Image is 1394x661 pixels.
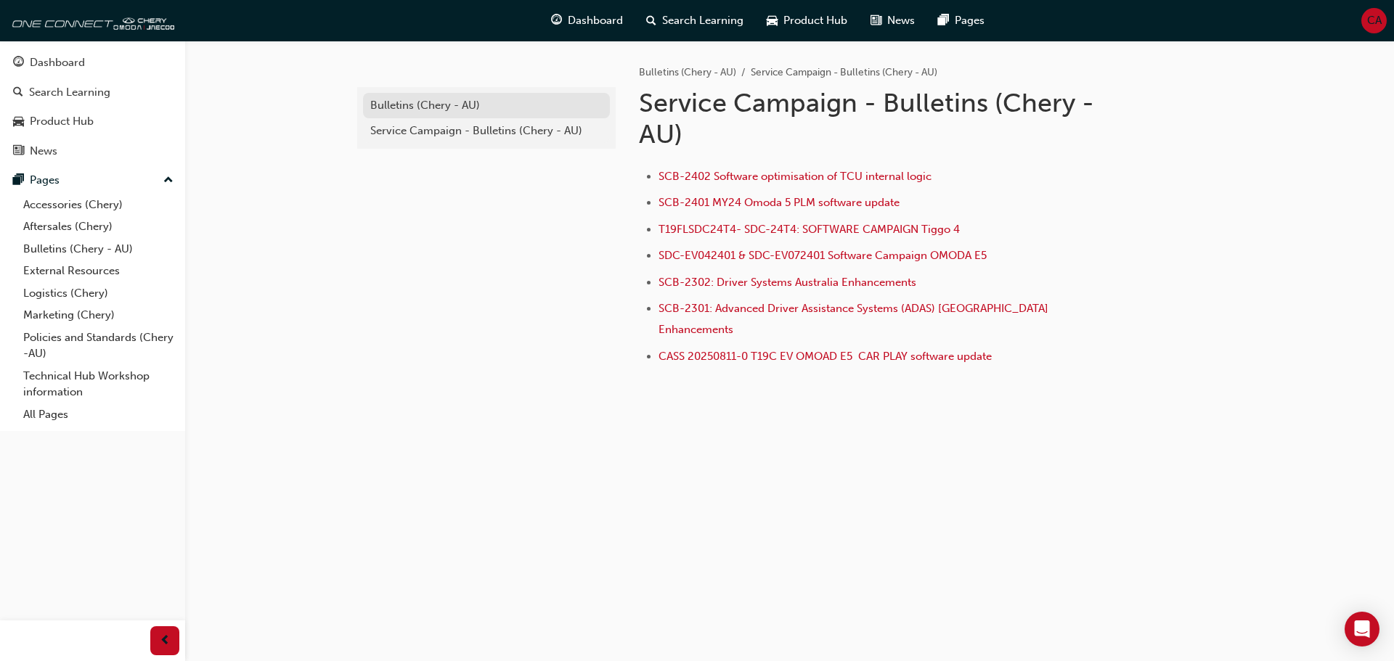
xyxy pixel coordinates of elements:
[6,167,179,194] button: Pages
[926,6,996,36] a: pages-iconPages
[1361,8,1387,33] button: CA
[6,138,179,165] a: News
[29,84,110,101] div: Search Learning
[17,365,179,403] a: Technical Hub Workshop information
[659,170,932,183] a: SCB-2402 Software optimisation of TCU internal logic
[659,276,916,289] a: SCB-2302: Driver Systems Australia Enhancements
[659,350,992,363] a: CASS 20250811-0 T19C EV OMOAD E5 CAR PLAY software update
[13,57,24,70] span: guage-icon
[659,223,960,236] a: T19FLSDC24T4- SDC-24T4: SOFTWARE CAMPAIGN Tiggo 4
[163,171,174,190] span: up-icon
[13,115,24,128] span: car-icon
[539,6,635,36] a: guage-iconDashboard
[659,196,900,209] a: SCB-2401 MY24 Omoda 5 PLM software update
[6,79,179,106] a: Search Learning
[751,65,937,81] li: Service Campaign - Bulletins (Chery - AU)
[887,12,915,29] span: News
[955,12,985,29] span: Pages
[17,260,179,282] a: External Resources
[30,54,85,71] div: Dashboard
[783,12,847,29] span: Product Hub
[363,93,610,118] a: Bulletins (Chery - AU)
[363,118,610,144] a: Service Campaign - Bulletins (Chery - AU)
[17,238,179,260] a: Bulletins (Chery - AU)
[1345,612,1379,646] div: Open Intercom Messenger
[767,12,778,30] span: car-icon
[30,172,60,189] div: Pages
[7,6,174,35] img: oneconnect
[659,302,1051,336] a: SCB-2301: Advanced Driver Assistance Systems (ADAS) [GEOGRAPHIC_DATA] Enhancements
[568,12,623,29] span: Dashboard
[13,145,24,158] span: news-icon
[635,6,755,36] a: search-iconSearch Learning
[17,304,179,327] a: Marketing (Chery)
[871,12,881,30] span: news-icon
[1367,12,1382,29] span: CA
[6,108,179,135] a: Product Hub
[755,6,859,36] a: car-iconProduct Hub
[659,249,987,262] a: SDC-EV042401 & SDC-EV072401 Software Campaign OMODA E5
[6,49,179,76] a: Dashboard
[662,12,743,29] span: Search Learning
[639,87,1115,150] h1: Service Campaign - Bulletins (Chery - AU)
[30,113,94,130] div: Product Hub
[17,194,179,216] a: Accessories (Chery)
[551,12,562,30] span: guage-icon
[13,174,24,187] span: pages-icon
[646,12,656,30] span: search-icon
[370,97,603,114] div: Bulletins (Chery - AU)
[6,46,179,167] button: DashboardSearch LearningProduct HubNews
[160,632,171,650] span: prev-icon
[17,403,179,426] a: All Pages
[17,282,179,305] a: Logistics (Chery)
[370,123,603,139] div: Service Campaign - Bulletins (Chery - AU)
[17,327,179,365] a: Policies and Standards (Chery -AU)
[639,66,736,78] a: Bulletins (Chery - AU)
[30,143,57,160] div: News
[938,12,949,30] span: pages-icon
[859,6,926,36] a: news-iconNews
[17,215,179,238] a: Aftersales (Chery)
[13,86,23,99] span: search-icon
